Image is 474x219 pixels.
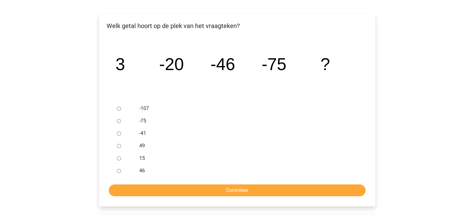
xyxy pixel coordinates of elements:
[139,130,355,137] label: -41
[210,55,235,74] tspan: -46
[115,55,125,74] tspan: 3
[104,21,370,31] p: Welk getal hoort op de plek van het vraagteken?
[139,105,355,112] label: -107
[139,167,355,174] label: 46
[261,55,286,74] tspan: -75
[109,184,366,196] input: Controleer
[139,142,355,150] label: 49
[320,55,330,74] tspan: ?
[139,117,355,125] label: -75
[159,55,184,74] tspan: -20
[139,155,355,162] label: 15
